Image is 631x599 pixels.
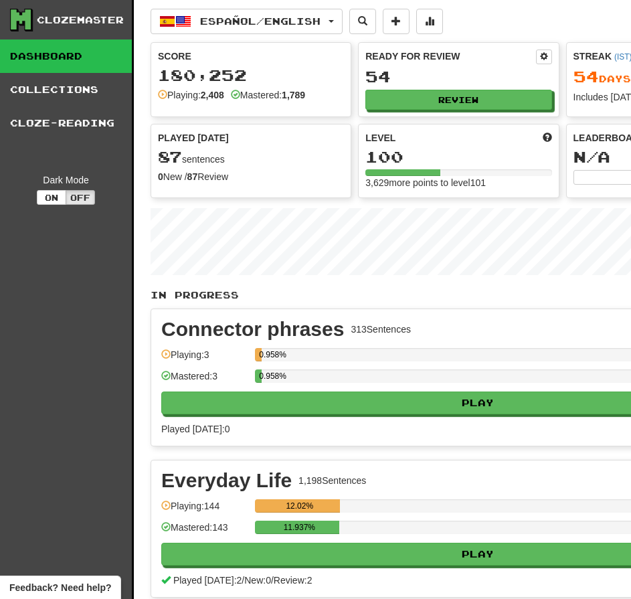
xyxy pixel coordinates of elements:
[158,88,224,102] div: Playing:
[365,149,551,165] div: 100
[37,13,124,27] div: Clozemaster
[573,67,599,86] span: 54
[158,149,344,166] div: sentences
[158,170,344,183] div: New / Review
[158,131,229,145] span: Played [DATE]
[10,173,122,187] div: Dark Mode
[349,9,376,34] button: Search sentences
[365,176,551,189] div: 3,629 more points to level 101
[201,90,224,100] strong: 2,408
[242,575,244,586] span: /
[151,9,343,34] button: Español/English
[259,348,262,361] div: 0.958%
[365,131,395,145] span: Level
[66,190,95,205] button: Off
[187,171,198,182] strong: 87
[573,147,610,166] span: N/A
[158,147,182,166] span: 87
[365,90,551,110] button: Review
[365,68,551,85] div: 54
[298,474,366,487] div: 1,198 Sentences
[282,90,305,100] strong: 1,789
[259,499,340,513] div: 12.02%
[161,521,248,543] div: Mastered: 143
[274,575,312,586] span: Review: 2
[161,369,248,392] div: Mastered: 3
[161,319,344,339] div: Connector phrases
[351,323,411,336] div: 313 Sentences
[231,88,305,102] div: Mastered:
[173,575,242,586] span: Played [DATE]: 2
[365,50,535,63] div: Ready for Review
[416,9,443,34] button: More stats
[244,575,271,586] span: New: 0
[259,369,262,383] div: 0.958%
[383,9,410,34] button: Add sentence to collection
[9,581,111,594] span: Open feedback widget
[271,575,274,586] span: /
[158,67,344,84] div: 180,252
[161,499,248,521] div: Playing: 144
[161,470,292,491] div: Everyday Life
[259,521,339,534] div: 11.937%
[37,190,66,205] button: On
[161,424,230,434] span: Played [DATE]: 0
[161,348,248,370] div: Playing: 3
[158,50,344,63] div: Score
[200,15,321,27] span: Español / English
[158,171,163,182] strong: 0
